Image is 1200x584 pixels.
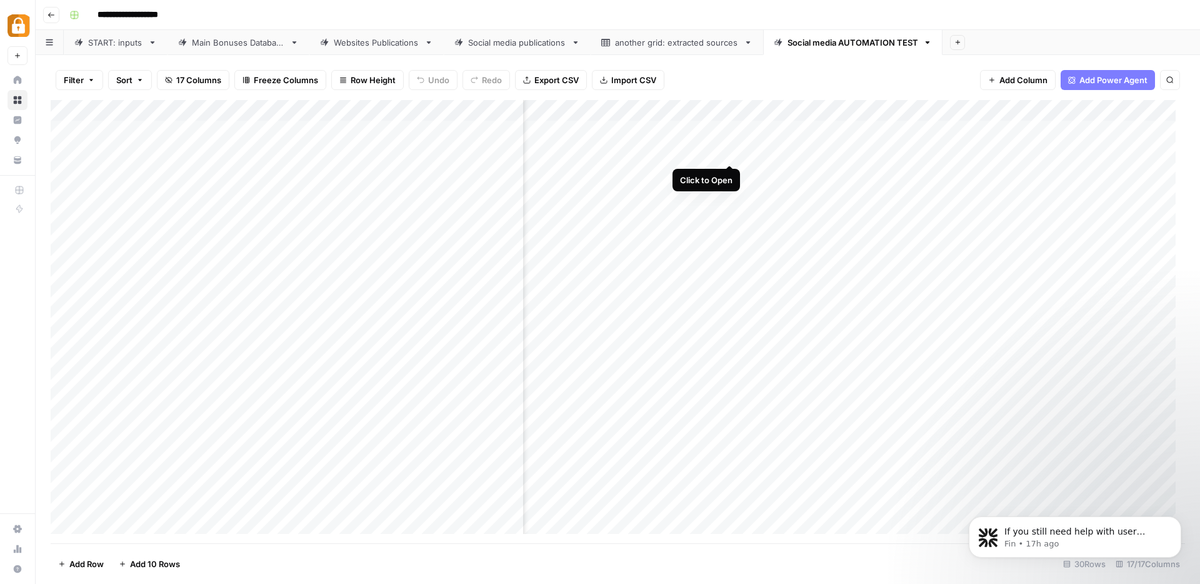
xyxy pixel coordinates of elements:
button: Sort [108,70,152,90]
button: 17 Columns [157,70,229,90]
span: Undo [428,74,449,86]
span: Freeze Columns [254,74,318,86]
span: Export CSV [534,74,579,86]
button: Export CSV [515,70,587,90]
div: START: inputs [88,36,143,49]
div: Social media AUTOMATION TEST [787,36,918,49]
button: Filter [56,70,103,90]
span: Import CSV [611,74,656,86]
a: Usage [7,539,27,559]
button: Add 10 Rows [111,554,187,574]
button: Help + Support [7,559,27,579]
button: Undo [409,70,457,90]
span: Sort [116,74,132,86]
button: Row Height [331,70,404,90]
div: Main Bonuses Database [192,36,285,49]
button: Redo [462,70,510,90]
button: Workspace: Adzz [7,10,27,41]
button: Add Row [51,554,111,574]
a: Main Bonuses Database [167,30,309,55]
iframe: Intercom notifications message [950,490,1200,578]
a: Social media publications [444,30,591,55]
span: Row Height [351,74,396,86]
span: 17 Columns [176,74,221,86]
a: Opportunities [7,130,27,150]
a: Home [7,70,27,90]
button: Freeze Columns [234,70,326,90]
div: Websites Publications [334,36,419,49]
button: Add Power Agent [1061,70,1155,90]
a: Your Data [7,150,27,170]
div: another grid: extracted sources [615,36,739,49]
span: Redo [482,74,502,86]
a: Browse [7,90,27,110]
a: Social media AUTOMATION TEST [763,30,942,55]
button: Add Column [980,70,1056,90]
div: Social media publications [468,36,566,49]
span: Filter [64,74,84,86]
span: Add Row [69,558,104,570]
span: Add Column [999,74,1047,86]
a: another grid: extracted sources [591,30,763,55]
span: Add Power Agent [1079,74,1147,86]
a: START: inputs [64,30,167,55]
button: Import CSV [592,70,664,90]
div: Click to Open [680,174,732,186]
img: Adzz Logo [7,14,30,37]
a: Insights [7,110,27,130]
a: Websites Publications [309,30,444,55]
span: Add 10 Rows [130,558,180,570]
a: Settings [7,519,27,539]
